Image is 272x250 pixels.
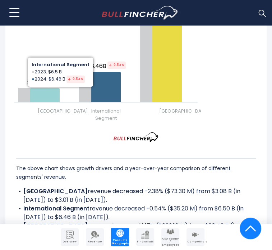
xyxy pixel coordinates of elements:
[187,240,204,243] span: Competitors
[91,108,121,122] span: International Segment
[112,239,128,245] span: Product / Geography
[16,187,256,204] li: revenue decreased -2.38% ($73.30 M) from $3.08 B (in [DATE]) to $3.01 B (in [DATE]).
[102,6,179,19] img: bullfincher logo
[23,204,89,213] b: International Segment
[162,237,179,246] span: CEO Salary / Employees
[45,78,63,85] span: 2.38%
[159,108,209,115] span: [GEOGRAPHIC_DATA]
[111,228,129,246] a: Company Product/Geography
[136,228,154,246] a: Company Financials
[16,164,256,181] p: The above chart shows growth drivers and a year-over-year comparison of different segments' revenue.
[23,222,88,230] b: [GEOGRAPHIC_DATA]
[87,62,127,71] span: $6.46B
[38,108,88,115] span: [GEOGRAPHIC_DATA]
[102,6,179,19] a: Go to homepage
[16,204,256,222] li: revenue decreased -0.54% ($35.20 M) from $6.50 B (in [DATE]) to $6.46 B (in [DATE]).
[27,78,64,87] span: $3.01B
[161,228,179,246] a: Company Employees
[186,228,204,246] a: Company Competitors
[61,240,78,243] span: Overview
[107,62,126,69] span: 0.54%
[87,240,103,243] span: Revenue
[23,187,88,195] b: [GEOGRAPHIC_DATA]
[137,240,153,243] span: Financials
[61,228,79,246] a: Company Overview
[86,228,104,246] a: Company Revenue
[16,222,256,239] li: revenue increased 1.17% ($309.10 M) from $26.40 B (in [DATE]) to $26.71 B (in [DATE]).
